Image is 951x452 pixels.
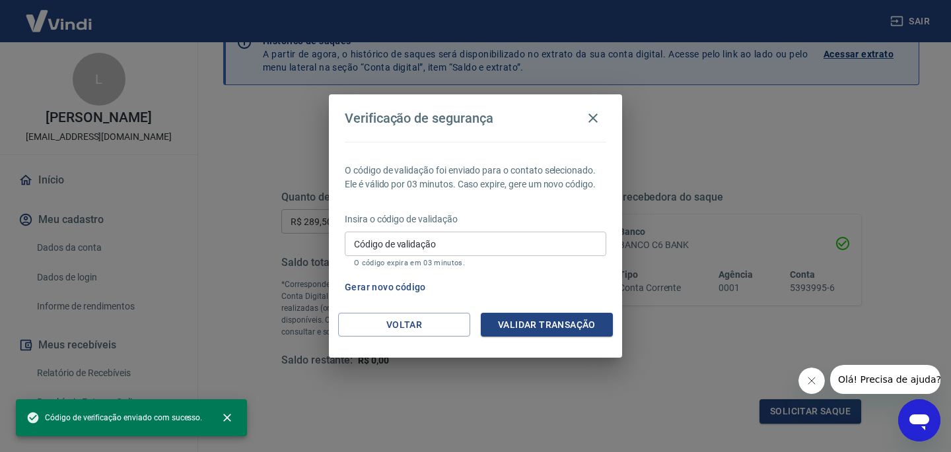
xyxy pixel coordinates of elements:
[830,365,940,394] iframe: Message from company
[481,313,613,337] button: Validar transação
[345,212,606,226] p: Insira o código de validação
[345,110,493,126] h4: Verificação de segurança
[213,403,242,432] button: close
[338,313,470,337] button: Voltar
[26,411,202,424] span: Código de verificação enviado com sucesso.
[339,275,431,300] button: Gerar novo código
[8,9,111,20] span: Olá! Precisa de ajuda?
[898,399,940,441] iframe: Button to launch messaging window
[798,368,825,394] iframe: Close message
[354,259,597,267] p: O código expira em 03 minutos.
[345,164,606,191] p: O código de validação foi enviado para o contato selecionado. Ele é válido por 03 minutos. Caso e...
